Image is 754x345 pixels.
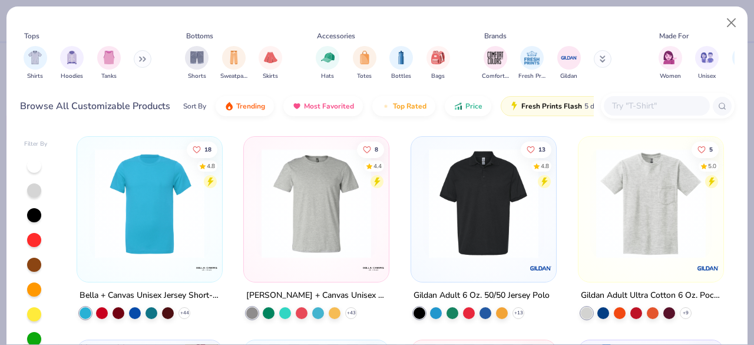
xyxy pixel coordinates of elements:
[102,51,115,64] img: Tanks Image
[414,288,550,303] div: Gildan Adult 6 Oz. 50/50 Jersey Polo
[27,72,43,81] span: Shirts
[316,46,339,81] div: filter for Hats
[529,257,553,280] img: Gildan logo
[89,149,210,258] img: 10a0a8bf-8f21-4ecd-81c8-814f1e31d243
[445,96,491,116] button: Price
[292,101,302,111] img: most_fav.gif
[375,146,379,152] span: 8
[426,46,450,81] button: filter button
[372,96,435,116] button: Top Rated
[283,96,363,116] button: Most Favorited
[316,46,339,81] button: filter button
[347,310,356,317] span: + 43
[194,257,218,280] img: Bella + Canvas logo
[560,49,578,67] img: Gildan Image
[541,162,549,170] div: 4.8
[659,31,689,41] div: Made For
[256,149,377,258] img: 02bfc527-0a76-4a7b-9e31-1a8083013807
[24,46,47,81] button: filter button
[207,162,215,170] div: 4.8
[220,46,247,81] button: filter button
[696,257,720,280] img: Gildan logo
[381,101,391,111] img: TopRated.gif
[423,149,544,258] img: 58f3562e-1865-49f9-a059-47c567f7ec2e
[186,31,213,41] div: Bottoms
[353,46,376,81] div: filter for Totes
[183,101,206,111] div: Sort By
[220,72,247,81] span: Sweatpants
[97,46,121,81] button: filter button
[263,72,278,81] span: Skirts
[393,101,426,111] span: Top Rated
[97,46,121,81] div: filter for Tanks
[720,12,743,34] button: Close
[358,141,385,157] button: Like
[227,51,240,64] img: Sweatpants Image
[204,146,211,152] span: 18
[391,72,411,81] span: Bottles
[188,72,206,81] span: Shorts
[187,141,217,157] button: Like
[557,46,581,81] div: filter for Gildan
[65,51,78,64] img: Hoodies Image
[700,51,714,64] img: Unisex Image
[487,49,504,67] img: Comfort Colors Image
[482,72,509,81] span: Comfort Colors
[709,146,713,152] span: 5
[358,51,371,64] img: Totes Image
[518,46,545,81] button: filter button
[683,310,689,317] span: + 9
[210,149,331,258] img: 21f585b9-bb5d-454e-ad73-31b06e5e9bdc
[584,100,628,113] span: 5 day delivery
[101,72,117,81] span: Tanks
[353,46,376,81] button: filter button
[659,46,682,81] button: filter button
[24,140,48,149] div: Filter By
[611,99,702,113] input: Try "T-Shirt"
[482,46,509,81] button: filter button
[708,162,716,170] div: 5.0
[60,46,84,81] button: filter button
[482,46,509,81] div: filter for Comfort Colors
[431,72,445,81] span: Bags
[521,101,582,111] span: Fresh Prints Flash
[246,288,386,303] div: [PERSON_NAME] + Canvas Unisex Heather CVC T-Shirt
[216,96,274,116] button: Trending
[185,46,209,81] button: filter button
[581,288,721,303] div: Gildan Adult Ultra Cotton 6 Oz. Pocket T-Shirt
[510,101,519,111] img: flash.gif
[389,46,413,81] div: filter for Bottles
[185,46,209,81] div: filter for Shorts
[224,101,234,111] img: trending.gif
[518,72,545,81] span: Fresh Prints
[321,51,335,64] img: Hats Image
[61,72,83,81] span: Hoodies
[501,96,637,116] button: Fresh Prints Flash5 day delivery
[514,310,523,317] span: + 13
[180,310,188,317] span: + 44
[28,51,42,64] img: Shirts Image
[190,51,204,64] img: Shorts Image
[259,46,282,81] div: filter for Skirts
[523,49,541,67] img: Fresh Prints Image
[236,101,265,111] span: Trending
[465,101,482,111] span: Price
[24,46,47,81] div: filter for Shirts
[695,46,719,81] button: filter button
[362,257,385,280] img: Bella + Canvas logo
[590,149,712,258] img: 77eabb68-d7c7-41c9-adcb-b25d48f707fa
[663,51,677,64] img: Women Image
[20,99,170,113] div: Browse All Customizable Products
[220,46,247,81] div: filter for Sweatpants
[317,31,355,41] div: Accessories
[80,288,220,303] div: Bella + Canvas Unisex Jersey Short-Sleeve T-Shirt
[389,46,413,81] button: filter button
[484,31,507,41] div: Brands
[521,141,551,157] button: Like
[659,46,682,81] div: filter for Women
[518,46,545,81] div: filter for Fresh Prints
[304,101,354,111] span: Most Favorited
[264,51,277,64] img: Skirts Image
[60,46,84,81] div: filter for Hoodies
[374,162,382,170] div: 4.4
